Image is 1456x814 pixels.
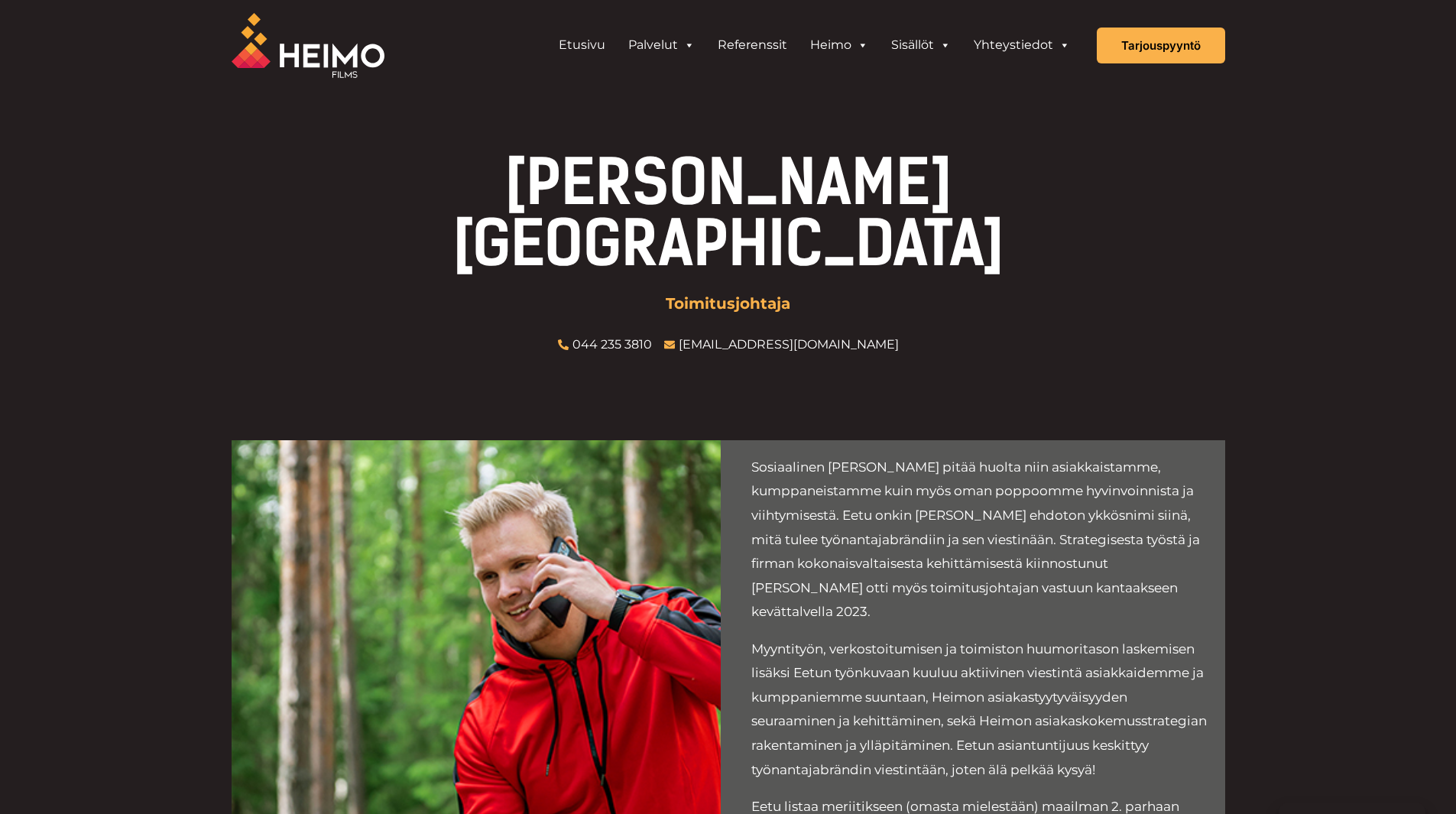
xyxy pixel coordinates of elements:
a: Etusivu [547,30,617,60]
a: Referenssit [706,30,799,60]
span: Toimitusjohtaja [666,290,790,318]
a: Yhteystiedot [962,30,1081,60]
p: Sosiaalinen [PERSON_NAME] pitää huolta niin asiakkaistamme, kumppaneistamme kuin myös oman poppoo... [751,456,1210,624]
a: Palvelut [617,30,706,60]
a: Heimo [799,30,880,60]
h1: [PERSON_NAME][GEOGRAPHIC_DATA] [232,152,1225,274]
a: Tarjouspyyntö [1097,28,1225,63]
a: 044 235 3810 [572,337,652,352]
img: Heimo Filmsin logo [232,13,384,78]
a: [EMAIL_ADDRESS][DOMAIN_NAME] [679,337,899,352]
p: Myyntityön, verkostoitumisen ja toimiston huumoritason laskemisen lisäksi Eetun työnkuvaan kuuluu... [751,637,1210,782]
a: Sisällöt [880,30,962,60]
aside: Header Widget 1 [540,30,1089,60]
